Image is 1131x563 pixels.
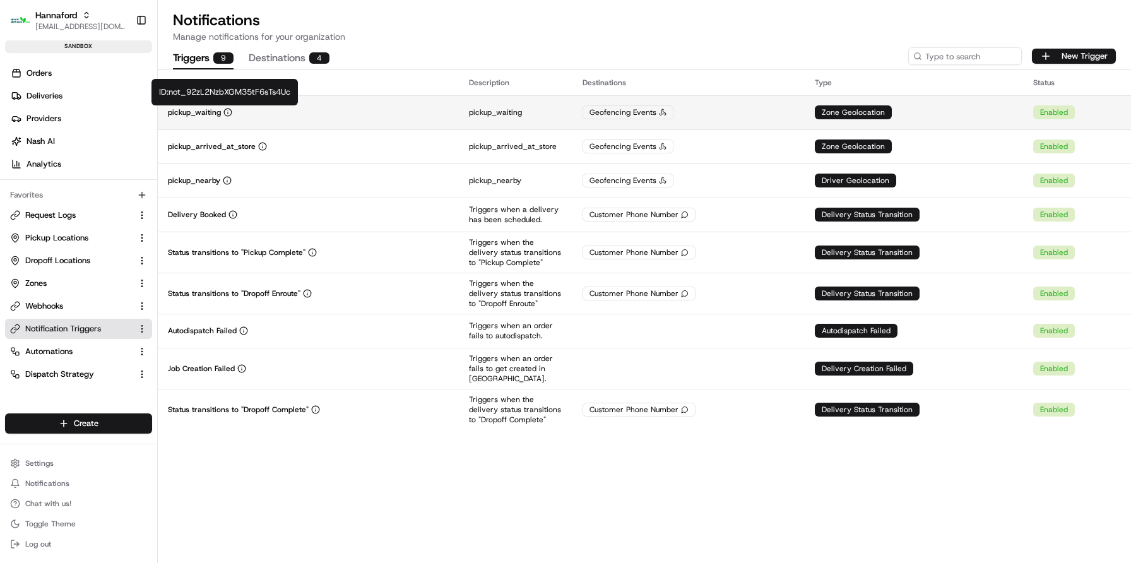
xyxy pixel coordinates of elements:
[10,210,132,221] a: Request Logs
[13,50,230,71] p: Welcome 👋
[168,78,449,88] div: Name
[1033,362,1075,376] div: Enabled
[583,174,673,187] div: Geofencing Events
[27,113,61,124] span: Providers
[583,105,673,119] div: Geofencing Events
[1033,208,1075,222] div: Enabled
[10,346,132,357] a: Automations
[5,154,157,174] a: Analytics
[5,495,152,513] button: Chat with us!
[35,21,126,32] button: [EMAIL_ADDRESS][DOMAIN_NAME]
[5,109,157,129] a: Providers
[8,178,102,201] a: 📗Knowledge Base
[1033,324,1075,338] div: Enabled
[25,519,76,529] span: Toggle Theme
[5,5,131,35] button: HannafordHannaford[EMAIL_ADDRESS][DOMAIN_NAME]
[10,278,132,289] a: Zones
[908,47,1022,65] input: Type to search
[583,78,795,88] div: Destinations
[89,213,153,223] a: Powered byPylon
[5,319,152,339] button: Notification Triggers
[13,13,38,38] img: Nash
[815,174,896,187] div: Driver Geolocation
[815,362,913,376] div: Delivery Creation Failed
[5,40,152,53] div: sandbox
[25,255,90,266] span: Dropoff Locations
[27,136,55,147] span: Nash AI
[815,287,920,300] div: Delivery Status Transition
[151,79,298,105] div: ID: not_92zL2NzbXGM35tF6sTs4Uc
[469,394,562,425] p: Triggers when the delivery status transitions to "Dropoff Complete"
[168,247,305,258] p: Status transitions to "Pickup Complete"
[10,369,132,380] a: Dispatch Strategy
[1033,105,1075,119] div: Enabled
[43,121,207,133] div: Start new chat
[10,232,132,244] a: Pickup Locations
[1033,403,1075,417] div: Enabled
[25,210,76,221] span: Request Logs
[5,535,152,553] button: Log out
[5,413,152,434] button: Create
[168,210,226,220] p: Delivery Booked
[5,341,152,362] button: Automations
[74,418,98,429] span: Create
[1033,246,1075,259] div: Enabled
[173,10,1116,30] h1: Notifications
[25,458,54,468] span: Settings
[10,10,30,30] img: Hannaford
[469,237,562,268] p: Triggers when the delivery status transitions to "Pickup Complete"
[309,52,329,64] div: 4
[25,539,51,549] span: Log out
[1033,78,1121,88] div: Status
[469,204,562,225] p: Triggers when a delivery has been scheduled.
[168,107,221,117] p: pickup_waiting
[583,287,696,300] div: Customer Phone Number
[102,178,208,201] a: 💻API Documentation
[5,86,157,106] a: Deliveries
[126,214,153,223] span: Pylon
[25,300,63,312] span: Webhooks
[25,232,88,244] span: Pickup Locations
[27,68,52,79] span: Orders
[10,300,132,312] a: Webhooks
[5,515,152,533] button: Toggle Theme
[5,273,152,293] button: Zones
[27,158,61,170] span: Analytics
[583,246,696,259] div: Customer Phone Number
[469,353,562,384] p: Triggers when an order fails to get created in [GEOGRAPHIC_DATA].
[10,323,132,335] a: Notification Triggers
[13,184,23,194] div: 📗
[25,323,101,335] span: Notification Triggers
[25,346,73,357] span: Automations
[1033,174,1075,187] div: Enabled
[815,324,897,338] div: Autodispatch Failed
[815,208,920,222] div: Delivery Status Transition
[168,141,256,151] p: pickup_arrived_at_store
[249,48,329,69] button: Destinations
[815,105,892,119] div: Zone Geolocation
[35,9,77,21] button: Hannaford
[119,183,203,196] span: API Documentation
[5,454,152,472] button: Settings
[33,81,208,95] input: Clear
[5,131,157,151] a: Nash AI
[168,175,220,186] p: pickup_nearby
[469,278,562,309] p: Triggers when the delivery status transitions to "Dropoff Enroute"
[583,403,696,417] div: Customer Phone Number
[5,364,152,384] button: Dispatch Strategy
[1033,287,1075,300] div: Enabled
[25,369,94,380] span: Dispatch Strategy
[173,30,1116,43] p: Manage notifications for your organization
[25,478,69,489] span: Notifications
[13,121,35,143] img: 1736555255976-a54dd68f-1ca7-489b-9aae-adbdc363a1c4
[215,124,230,139] button: Start new chat
[1032,49,1116,64] button: New Trigger
[168,326,237,336] p: Autodispatch Failed
[583,139,673,153] div: Geofencing Events
[173,48,234,69] button: Triggers
[25,183,97,196] span: Knowledge Base
[5,205,152,225] button: Request Logs
[5,475,152,492] button: Notifications
[469,107,562,117] p: pickup_waiting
